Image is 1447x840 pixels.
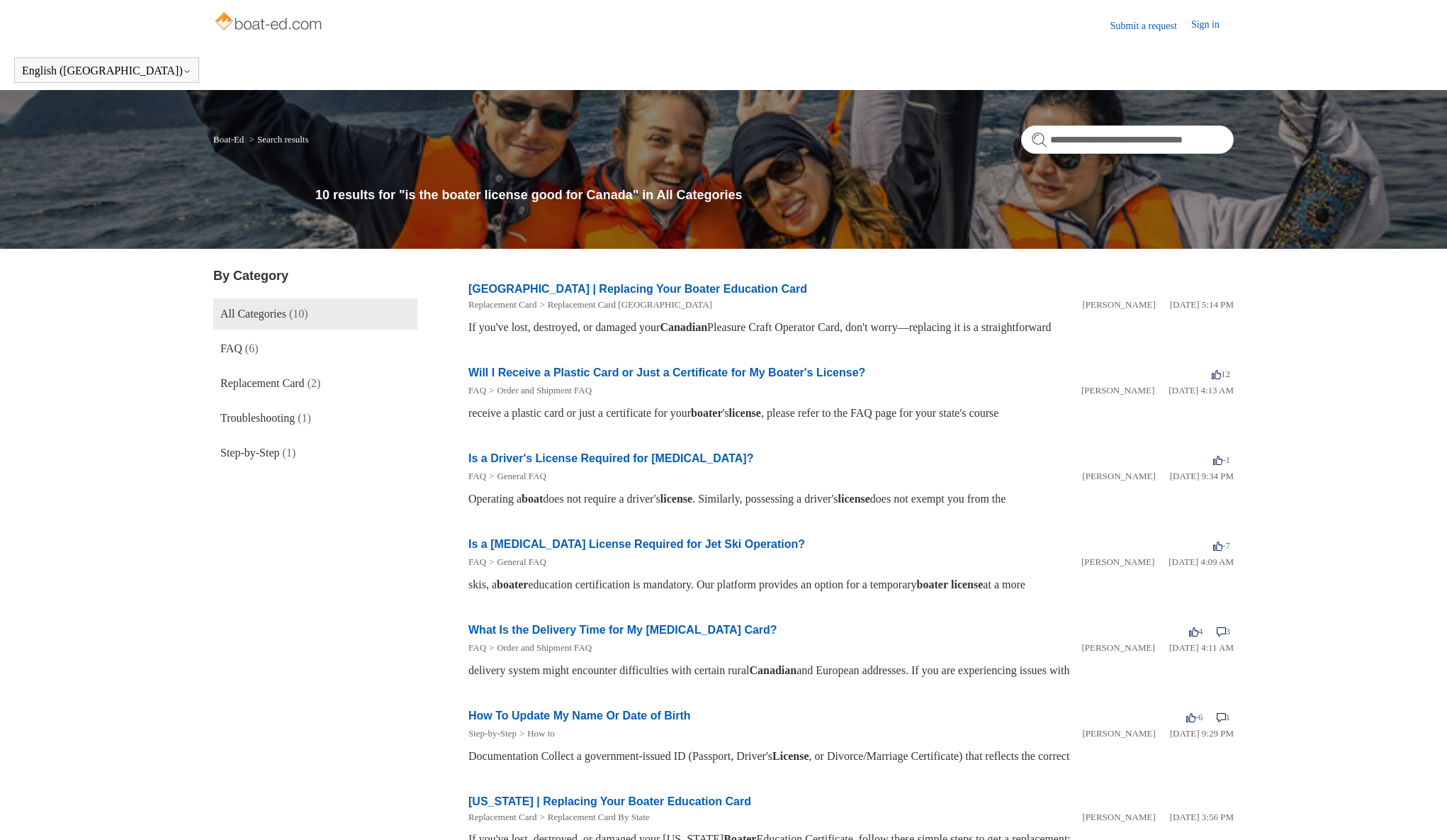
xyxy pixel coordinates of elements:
time: 03/15/2022, 21:29 [1170,728,1234,739]
span: (10) [289,308,308,320]
time: 03/16/2022, 04:13 [1169,385,1234,396]
span: (2) [308,377,321,389]
div: delivery system might encounter difficulties with certain rural and European addresses. If you ar... [468,662,1234,679]
a: Replacement Card By State [548,812,650,822]
span: -7 [1213,540,1230,551]
li: Step-by-Step [468,727,517,741]
a: Troubleshooting (1) [213,403,417,434]
h1: 10 results for "is the boater license good for Canada" in All Categories [315,186,1234,205]
li: Boat-Ed [213,134,247,145]
a: Step-by-Step (1) [213,437,417,469]
div: Operating a does not require a driver's . Similarly, possessing a driver's does not exempt you fr... [468,491,1234,508]
span: Troubleshooting [220,412,295,424]
time: 03/14/2022, 04:11 [1169,642,1234,653]
a: Step-by-Step [468,728,517,739]
li: [PERSON_NAME] [1082,298,1155,312]
a: FAQ (6) [213,333,417,364]
em: license [951,578,983,590]
li: Replacement Card [468,298,536,312]
a: Submit a request [1110,18,1191,33]
a: General FAQ [497,556,546,567]
li: Order and Shipment FAQ [486,383,592,398]
li: FAQ [468,383,486,398]
li: Search results [247,134,309,145]
em: boater [691,407,722,419]
li: Order and Shipment FAQ [486,641,592,655]
a: FAQ [468,642,486,653]
span: (6) [245,342,259,354]
a: FAQ [468,385,486,396]
a: What Is the Delivery Time for My [MEDICAL_DATA] Card? [468,624,777,636]
span: All Categories [220,308,286,320]
em: License [772,750,809,762]
em: license [729,407,761,419]
a: Replacement Card (2) [213,368,417,399]
li: FAQ [468,641,486,655]
a: Boat-Ed [213,134,244,145]
span: (1) [298,412,311,424]
time: 03/16/2022, 04:09 [1169,556,1234,567]
span: 1 [1217,712,1231,722]
img: Boat-Ed Help Center home page [213,9,326,37]
h3: By Category [213,267,417,286]
a: [GEOGRAPHIC_DATA] | Replacing Your Boater Education Card [468,283,807,295]
li: General FAQ [486,469,546,483]
span: Replacement Card [220,377,305,389]
li: FAQ [468,469,486,483]
div: If you've lost, destroyed, or damaged your Pleasure Craft Operator Card, don't worry—replacing it... [468,319,1234,336]
li: [PERSON_NAME] [1081,383,1154,398]
li: Replacement Card By State [536,810,649,824]
div: skis, a education certification is mandatory. Our platform provides an option for a temporary at ... [468,576,1234,593]
div: Documentation Collect a government-issued ID (Passport, Driver's , or Divorce/Marriage Certificat... [468,748,1234,765]
li: Replacement Card [468,810,536,824]
span: -6 [1186,712,1203,722]
span: Step-by-Step [220,447,280,459]
span: 4 [1189,626,1203,637]
time: 05/21/2024, 15:56 [1170,812,1234,822]
a: Replacement Card [468,299,536,310]
em: boater [497,578,528,590]
a: [US_STATE] | Replacing Your Boater Education Card [468,795,751,807]
span: (1) [283,447,296,459]
em: license [660,493,692,505]
a: How To Update My Name Or Date of Birth [468,710,691,722]
a: How to [527,728,555,739]
em: boater [917,578,948,590]
a: Replacement Card [468,812,536,822]
em: Canadian [749,664,796,676]
time: 03/16/2022, 21:34 [1170,471,1234,481]
a: Order and Shipment FAQ [497,642,592,653]
em: license [838,493,870,505]
a: Is a [MEDICAL_DATA] License Required for Jet Ski Operation? [468,538,805,550]
a: General FAQ [497,471,546,481]
a: Order and Shipment FAQ [497,385,592,396]
a: FAQ [468,556,486,567]
time: 05/22/2024, 17:14 [1170,299,1234,310]
a: FAQ [468,471,486,481]
span: 12 [1212,369,1230,379]
li: [PERSON_NAME] [1081,641,1154,655]
span: 3 [1217,626,1231,637]
li: [PERSON_NAME] [1082,727,1155,741]
a: Sign in [1191,17,1234,34]
li: [PERSON_NAME] [1081,555,1154,569]
li: General FAQ [486,555,546,569]
div: receive a plastic card or just a certificate for your 's , please refer to the FAQ page for your ... [468,405,1234,422]
button: English ([GEOGRAPHIC_DATA]) [22,65,191,77]
em: Canadian [660,321,707,333]
a: All Categories (10) [213,298,417,330]
a: Is a Driver's License Required for [MEDICAL_DATA]? [468,452,753,464]
li: How to [517,727,555,741]
span: -1 [1213,454,1230,465]
em: boat [522,493,543,505]
input: Search [1021,125,1234,154]
li: [PERSON_NAME] [1082,469,1155,483]
a: Replacement Card [GEOGRAPHIC_DATA] [548,299,712,310]
li: [PERSON_NAME] [1082,810,1155,824]
span: FAQ [220,342,242,354]
li: Replacement Card Canada [536,298,712,312]
a: Will I Receive a Plastic Card or Just a Certificate for My Boater's License? [468,366,865,379]
li: FAQ [468,555,486,569]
